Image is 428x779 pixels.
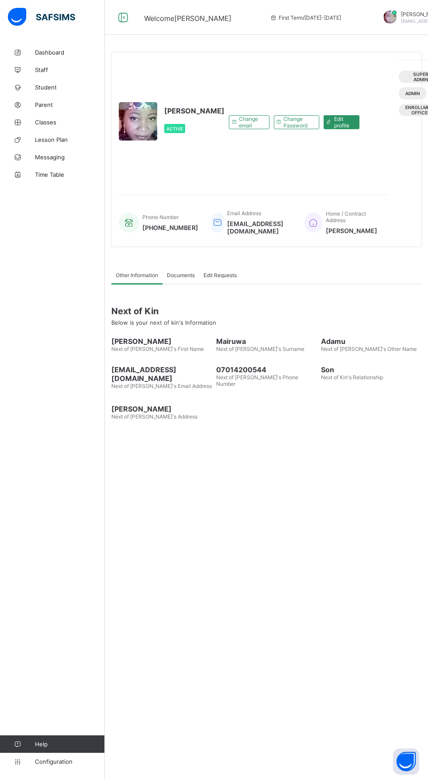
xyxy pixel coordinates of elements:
[283,116,312,129] span: Change Password
[111,405,212,413] span: [PERSON_NAME]
[216,374,298,387] span: Next of [PERSON_NAME]'s Phone Number
[405,91,420,96] span: Admin
[35,84,105,91] span: Student
[216,365,317,374] span: 07014200544
[116,272,158,278] span: Other Information
[239,116,262,129] span: Change email
[167,272,195,278] span: Documents
[144,14,231,23] span: Welcome [PERSON_NAME]
[142,224,198,231] span: [PHONE_NUMBER]
[164,106,224,115] span: [PERSON_NAME]
[111,365,212,383] span: [EMAIL_ADDRESS][DOMAIN_NAME]
[321,365,421,374] span: Son
[227,210,261,216] span: Email Address
[111,383,212,389] span: Next of [PERSON_NAME]'s Email Address
[204,272,237,278] span: Edit Requests
[35,119,105,126] span: Classes
[35,154,105,161] span: Messaging
[111,413,197,420] span: Next of [PERSON_NAME]'s Address
[111,337,212,346] span: [PERSON_NAME]
[227,220,291,235] span: [EMAIL_ADDRESS][DOMAIN_NAME]
[216,346,304,352] span: Next of [PERSON_NAME]'s Surname
[35,101,105,108] span: Parent
[35,741,104,748] span: Help
[142,214,179,220] span: Phone Number
[270,14,341,21] span: session/term information
[321,337,421,346] span: Adamu
[326,210,366,223] span: Home / Contract Address
[111,306,421,316] span: Next of Kin
[321,374,383,381] span: Next of Kin's Relationship
[35,49,105,56] span: Dashboard
[35,66,105,73] span: Staff
[216,337,317,346] span: Mairuwa
[35,136,105,143] span: Lesson Plan
[8,8,75,26] img: safsims
[321,346,417,352] span: Next of [PERSON_NAME]'s Other Name
[35,758,104,765] span: Configuration
[326,227,380,234] span: [PERSON_NAME]
[334,116,353,129] span: Edit profile
[111,346,204,352] span: Next of [PERSON_NAME]'s First Name
[35,171,105,178] span: Time Table
[166,126,183,131] span: Active
[111,319,216,326] span: Below is your next of kin's Information
[393,748,419,775] button: Open asap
